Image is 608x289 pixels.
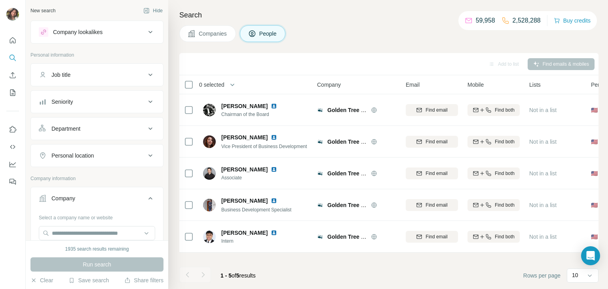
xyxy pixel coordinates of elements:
[467,231,520,243] button: Find both
[221,229,268,237] span: [PERSON_NAME]
[68,276,109,284] button: Save search
[51,194,75,202] div: Company
[221,102,268,110] span: [PERSON_NAME]
[236,272,239,279] span: 5
[327,107,506,113] span: Golden Tree Wealth Partners AND Golden Tree Tax AND Accounting
[523,272,560,279] span: Rows per page
[31,92,163,111] button: Seniority
[221,165,268,173] span: [PERSON_NAME]
[6,175,19,189] button: Feedback
[317,139,323,145] img: Logo of Golden Tree Wealth Partners AND Golden Tree Tax AND Accounting
[51,98,73,106] div: Seniority
[221,207,291,213] span: Business Development Specialist
[529,107,557,113] span: Not in a list
[495,138,515,145] span: Find both
[31,189,163,211] button: Company
[203,230,216,243] img: Avatar
[572,271,578,279] p: 10
[39,211,155,221] div: Select a company name or website
[529,170,557,177] span: Not in a list
[467,104,520,116] button: Find both
[327,139,506,145] span: Golden Tree Wealth Partners AND Golden Tree Tax AND Accounting
[199,81,224,89] span: 0 selected
[53,28,103,36] div: Company lookalikes
[426,138,447,145] span: Find email
[30,7,55,14] div: New search
[327,234,506,240] span: Golden Tree Wealth Partners AND Golden Tree Tax AND Accounting
[6,51,19,65] button: Search
[406,81,420,89] span: Email
[6,122,19,137] button: Use Surfe on LinkedIn
[495,202,515,209] span: Find both
[203,199,216,211] img: Avatar
[6,8,19,21] img: Avatar
[271,198,277,204] img: LinkedIn logo
[221,133,268,141] span: [PERSON_NAME]
[554,15,591,26] button: Buy credits
[179,10,598,21] h4: Search
[220,272,232,279] span: 1 - 5
[467,167,520,179] button: Find both
[591,169,598,177] span: 🇺🇸
[467,81,484,89] span: Mobile
[221,174,287,181] span: Associate
[495,170,515,177] span: Find both
[495,106,515,114] span: Find both
[495,233,515,240] span: Find both
[232,272,236,279] span: of
[317,81,341,89] span: Company
[581,246,600,265] div: Open Intercom Messenger
[529,81,541,89] span: Lists
[426,233,447,240] span: Find email
[259,30,277,38] span: People
[591,201,598,209] span: 🇺🇸
[513,16,541,25] p: 2,528,288
[221,197,268,205] span: [PERSON_NAME]
[327,202,506,208] span: Golden Tree Wealth Partners AND Golden Tree Tax AND Accounting
[317,107,323,113] img: Logo of Golden Tree Wealth Partners AND Golden Tree Tax AND Accounting
[271,103,277,109] img: LinkedIn logo
[406,167,458,179] button: Find email
[529,234,557,240] span: Not in a list
[31,146,163,165] button: Personal location
[406,104,458,116] button: Find email
[406,231,458,243] button: Find email
[467,199,520,211] button: Find both
[406,199,458,211] button: Find email
[30,276,53,284] button: Clear
[51,152,94,160] div: Personal location
[203,135,216,148] img: Avatar
[51,125,80,133] div: Department
[221,238,287,245] span: Intern
[31,119,163,138] button: Department
[426,106,447,114] span: Find email
[6,86,19,100] button: My lists
[30,175,163,182] p: Company information
[476,16,495,25] p: 59,958
[138,5,168,17] button: Hide
[426,202,447,209] span: Find email
[124,276,163,284] button: Share filters
[271,166,277,173] img: LinkedIn logo
[591,233,598,241] span: 🇺🇸
[591,106,598,114] span: 🇺🇸
[406,136,458,148] button: Find email
[271,134,277,141] img: LinkedIn logo
[591,138,598,146] span: 🇺🇸
[317,234,323,240] img: Logo of Golden Tree Wealth Partners AND Golden Tree Tax AND Accounting
[221,144,307,149] span: Vice President of Business Development
[317,170,323,177] img: Logo of Golden Tree Wealth Partners AND Golden Tree Tax AND Accounting
[317,202,323,208] img: Logo of Golden Tree Wealth Partners AND Golden Tree Tax AND Accounting
[6,140,19,154] button: Use Surfe API
[6,33,19,48] button: Quick start
[467,136,520,148] button: Find both
[220,272,256,279] span: results
[31,23,163,42] button: Company lookalikes
[529,139,557,145] span: Not in a list
[327,170,506,177] span: Golden Tree Wealth Partners AND Golden Tree Tax AND Accounting
[529,202,557,208] span: Not in a list
[271,230,277,236] img: LinkedIn logo
[426,170,447,177] span: Find email
[221,111,287,118] span: Chairman of the Board
[6,68,19,82] button: Enrich CSV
